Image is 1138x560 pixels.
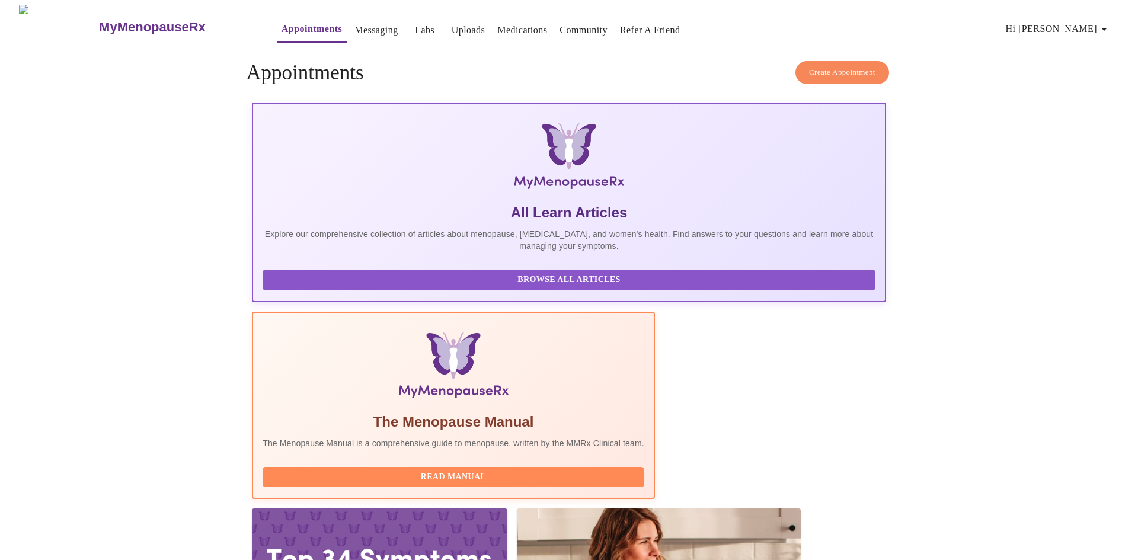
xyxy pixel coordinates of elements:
a: Appointments [282,21,342,37]
button: Medications [493,18,552,42]
a: Browse All Articles [263,274,878,284]
img: MyMenopauseRx Logo [358,123,780,194]
span: Hi [PERSON_NAME] [1006,21,1111,37]
h5: The Menopause Manual [263,412,644,431]
span: Read Manual [274,470,632,485]
img: Menopause Manual [323,332,583,403]
button: Refer a Friend [615,18,685,42]
button: Read Manual [263,467,644,488]
h3: MyMenopauseRx [99,20,206,35]
p: The Menopause Manual is a comprehensive guide to menopause, written by the MMRx Clinical team. [263,437,644,449]
a: Labs [415,22,434,39]
a: MyMenopauseRx [98,7,253,48]
a: Uploads [452,22,485,39]
a: Refer a Friend [620,22,680,39]
a: Messaging [354,22,398,39]
h4: Appointments [246,61,892,85]
p: Explore our comprehensive collection of articles about menopause, [MEDICAL_DATA], and women's hea... [263,228,875,252]
button: Labs [406,18,444,42]
button: Messaging [350,18,402,42]
button: Create Appointment [795,61,889,84]
a: Read Manual [263,471,647,481]
span: Browse All Articles [274,273,864,287]
a: Medications [497,22,547,39]
a: Community [560,22,608,39]
span: Create Appointment [809,66,875,79]
h5: All Learn Articles [263,203,875,222]
img: MyMenopauseRx Logo [19,5,98,49]
button: Uploads [447,18,490,42]
button: Community [555,18,612,42]
button: Browse All Articles [263,270,875,290]
button: Appointments [277,17,347,43]
button: Hi [PERSON_NAME] [1001,17,1116,41]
